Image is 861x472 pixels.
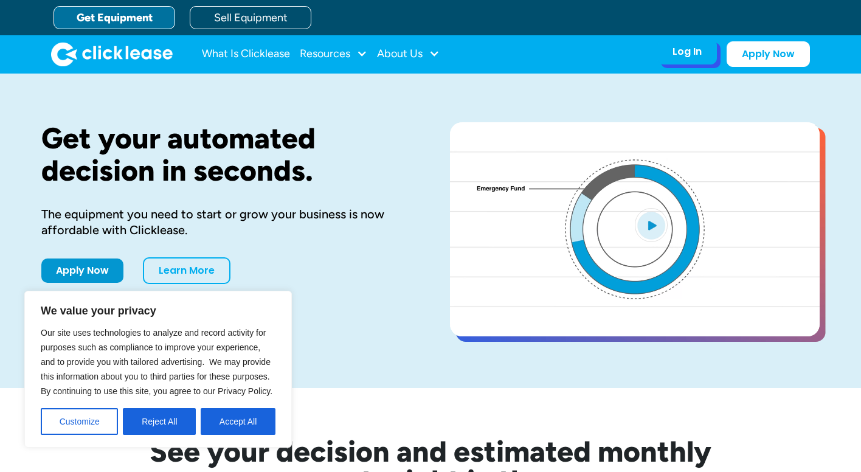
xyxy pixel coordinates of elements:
[24,291,292,448] div: We value your privacy
[300,42,367,66] div: Resources
[41,304,275,318] p: We value your privacy
[635,208,668,242] img: Blue play button logo on a light blue circular background
[727,41,810,67] a: Apply Now
[54,6,175,29] a: Get Equipment
[673,46,702,58] div: Log In
[377,42,440,66] div: About Us
[143,257,230,284] a: Learn More
[41,259,123,283] a: Apply Now
[41,206,411,238] div: The equipment you need to start or grow your business is now affordable with Clicklease.
[51,42,173,66] a: home
[123,408,196,435] button: Reject All
[190,6,311,29] a: Sell Equipment
[41,328,272,396] span: Our site uses technologies to analyze and record activity for purposes such as compliance to impr...
[450,122,820,336] a: open lightbox
[202,42,290,66] a: What Is Clicklease
[41,408,118,435] button: Customize
[41,122,411,187] h1: Get your automated decision in seconds.
[51,42,173,66] img: Clicklease logo
[201,408,275,435] button: Accept All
